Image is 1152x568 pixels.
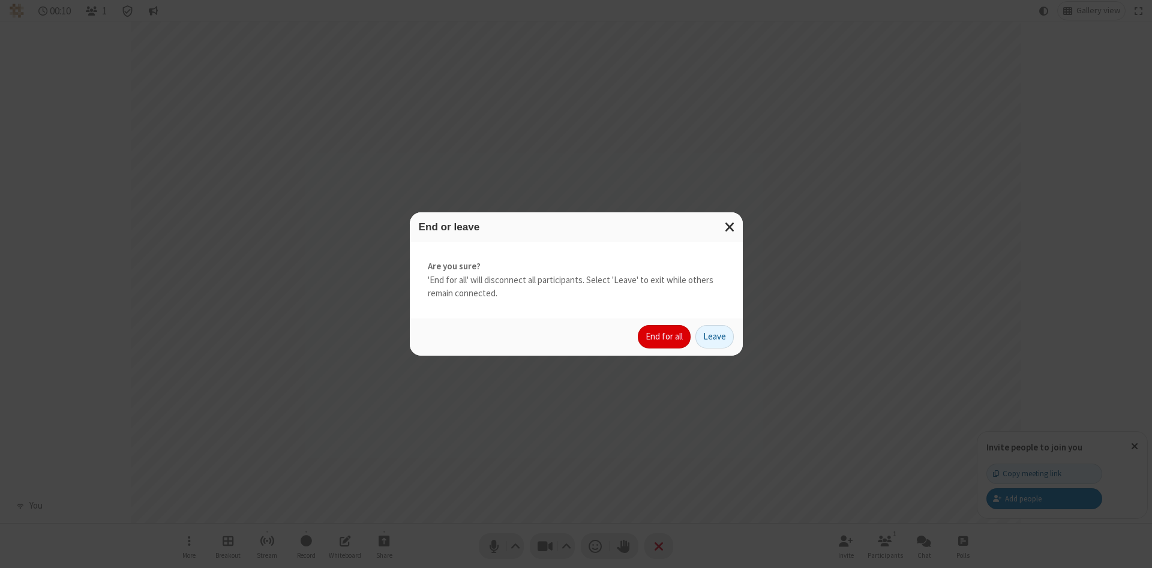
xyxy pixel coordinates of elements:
button: End for all [638,325,691,349]
div: 'End for all' will disconnect all participants. Select 'Leave' to exit while others remain connec... [410,242,743,318]
h3: End or leave [419,221,734,233]
button: Close modal [718,212,743,242]
button: Leave [695,325,734,349]
strong: Are you sure? [428,260,725,274]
